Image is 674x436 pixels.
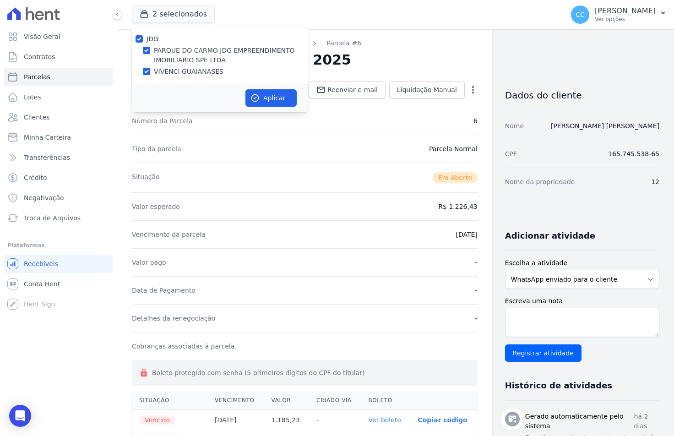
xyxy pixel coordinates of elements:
[505,296,659,306] label: Escreva uma nota
[147,35,158,43] label: JDG
[207,410,264,431] th: [DATE]
[4,148,113,167] a: Transferências
[4,27,113,46] a: Visão Geral
[473,116,478,125] dd: 6
[438,202,477,211] dd: R$ 1.226,43
[132,342,234,351] dt: Cobranças associadas à parcela
[4,255,113,273] a: Recebíveis
[4,275,113,293] a: Conta Hent
[132,286,196,295] dt: Data de Pagamento
[505,177,575,186] dt: Nome da propriedade
[475,314,478,323] dd: -
[505,121,524,131] dt: Nome
[24,259,58,268] span: Recebíveis
[389,81,465,98] a: Liquidação Manual
[361,391,411,410] th: Boleto
[24,93,41,102] span: Lotes
[24,133,71,142] span: Minha Carteira
[24,32,60,41] span: Visão Geral
[139,415,175,425] span: Vencido
[595,6,656,16] p: [PERSON_NAME]
[24,153,70,162] span: Transferências
[433,172,478,183] span: Em Aberto
[418,416,467,424] button: Copiar código
[24,173,47,182] span: Crédito
[309,391,361,410] th: Criado via
[429,144,478,153] dd: Parcela Normal
[132,5,215,23] button: 2 selecionados
[132,144,181,153] dt: Tipo da parcela
[245,89,297,107] button: Aplicar
[525,412,634,431] h3: Gerado automaticamente pelo sistema
[4,189,113,207] a: Negativação
[7,240,109,251] div: Plataformas
[207,391,264,410] th: Vencimento
[505,90,659,101] h3: Dados do cliente
[505,230,595,241] h3: Adicionar atividade
[264,410,309,431] th: 1.185,23
[651,177,659,186] dd: 12
[132,314,216,323] dt: Detalhes da renegociação
[132,258,166,267] dt: Valor pago
[9,405,31,427] div: Open Intercom Messenger
[505,380,612,391] h3: Histórico de atividades
[4,108,113,126] a: Clientes
[4,88,113,106] a: Lotes
[327,85,378,94] span: Reenviar e-mail
[132,116,193,125] dt: Número da Parcela
[264,391,309,410] th: Valor
[564,2,674,27] button: CC [PERSON_NAME] Ver opções
[152,369,364,376] span: Boleto protegido com senha (5 primeiros dígitos do CPF do titular)
[4,48,113,66] a: Contratos
[309,81,386,98] a: Reenviar e-mail
[475,258,478,267] dd: -
[24,213,81,223] span: Troca de Arquivos
[551,122,659,130] a: [PERSON_NAME] [PERSON_NAME]
[456,230,477,239] dd: [DATE]
[154,67,223,76] label: VIVENCI GUAIANASES
[309,410,361,431] th: -
[24,193,64,202] span: Negativação
[4,68,113,86] a: Parcelas
[24,52,55,61] span: Contratos
[24,279,60,289] span: Conta Hent
[505,344,582,362] input: Registrar atividade
[132,391,207,410] th: Situação
[369,416,401,424] a: Ver boleto
[4,128,113,147] a: Minha Carteira
[132,172,160,183] dt: Situação
[576,11,585,18] span: CC
[595,16,656,23] p: Ver opções
[4,209,113,227] a: Troca de Arquivos
[505,149,517,158] dt: CPF
[24,113,49,122] span: Clientes
[475,286,478,295] dd: -
[154,46,308,65] label: PARQUE DO CARMO JDG EMPREENDIMENTO IMOBILIARIO SPE LTDA
[132,202,180,211] dt: Valor esperado
[24,72,50,82] span: Parcelas
[132,230,206,239] dt: Vencimento da parcela
[634,412,659,431] p: há 2 dias
[505,258,659,268] label: Escolha a atividade
[397,85,457,94] span: Liquidação Manual
[326,38,361,48] a: Parcela #6
[608,149,659,158] dd: 165.745.538-65
[4,169,113,187] a: Crédito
